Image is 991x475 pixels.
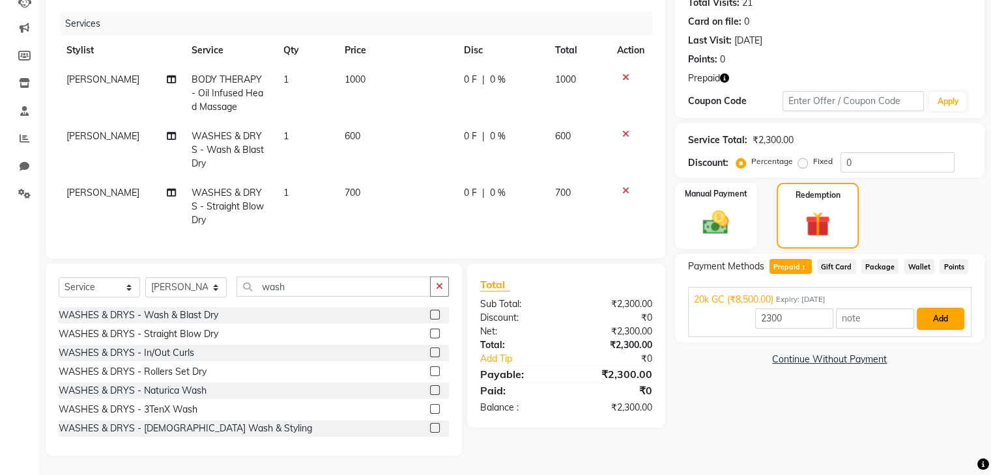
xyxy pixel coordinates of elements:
span: Total [480,278,510,292]
span: WASHES & DRYS - Straight Blow Dry [192,187,264,226]
div: WASHES & DRYS - Straight Blow Dry [59,327,218,341]
th: Disc [456,36,547,65]
th: Stylist [59,36,184,65]
div: ₹2,300.00 [566,338,662,352]
a: Continue Without Payment [678,353,982,366]
div: WASHES & DRYS - Naturica Wash [59,384,207,398]
span: 1000 [345,74,366,85]
div: ₹2,300.00 [566,325,662,338]
input: note [836,308,914,329]
div: Total: [470,338,566,352]
span: Payment Methods [688,260,764,273]
input: Amount [755,308,833,329]
div: ₹0 [566,311,662,325]
label: Percentage [751,156,793,167]
span: 700 [345,187,360,198]
div: ₹2,300.00 [566,401,662,414]
label: Manual Payment [685,188,747,200]
span: 0 F [464,73,477,87]
span: 1 [800,264,807,272]
span: 0 F [464,186,477,200]
span: [PERSON_NAME] [66,130,139,142]
div: ₹0 [566,383,662,398]
span: 0 % [490,73,506,87]
div: ₹2,300.00 [753,133,794,147]
div: ₹0 [582,352,661,366]
span: | [482,186,485,200]
th: Total [547,36,609,65]
div: Payable: [470,366,566,382]
div: WASHES & DRYS - In/Out Curls [59,346,194,360]
div: 0 [720,53,725,66]
span: 1 [283,130,289,142]
span: Expiry: [DATE] [776,294,826,305]
span: [PERSON_NAME] [66,187,139,198]
label: Redemption [796,189,840,201]
img: _cash.svg [695,208,737,238]
div: ₹2,300.00 [566,297,662,311]
div: Last Visit: [688,34,732,47]
label: Fixed [813,156,833,167]
span: Gift Card [817,259,856,274]
span: 600 [345,130,360,142]
span: 0 % [490,129,506,143]
input: Search or Scan [237,277,431,297]
div: Coupon Code [688,94,783,108]
span: BODY THERAPY - Oil Infused Head Massage [192,74,263,113]
div: Net: [470,325,566,338]
button: Add [917,308,964,330]
div: WASHES & DRYS - Rollers Set Dry [59,365,207,379]
div: Service Total: [688,133,747,147]
div: 0 [744,15,749,29]
a: Add Tip [470,352,582,366]
button: Apply [929,92,966,111]
input: Enter Offer / Coupon Code [783,91,925,111]
span: Prepaid [688,72,720,85]
span: 700 [555,187,571,198]
span: | [482,73,485,87]
span: [PERSON_NAME] [66,74,139,85]
span: 20k GC (₹8,500.00) [694,293,773,306]
span: 0 % [490,186,506,200]
div: Sub Total: [470,297,566,311]
th: Service [184,36,276,65]
div: WASHES & DRYS - [DEMOGRAPHIC_DATA] Wash & Styling [59,422,312,435]
div: Paid: [470,383,566,398]
div: Balance : [470,401,566,414]
div: ₹2,300.00 [566,366,662,382]
div: Discount: [470,311,566,325]
div: Services [60,12,662,36]
div: Discount: [688,156,728,170]
th: Qty [276,36,337,65]
div: Card on file: [688,15,741,29]
span: | [482,129,485,143]
span: 1 [283,187,289,198]
span: 0 F [464,129,477,143]
div: WASHES & DRYS - 3TenX Wash [59,403,197,416]
th: Price [337,36,456,65]
img: _gift.svg [797,209,838,239]
span: Wallet [904,259,934,274]
th: Action [609,36,652,65]
div: Points: [688,53,717,66]
span: Package [861,259,899,274]
div: WASHES & DRYS - Wash & Blast Dry [59,308,218,322]
span: 1 [283,74,289,85]
span: 1000 [555,74,576,85]
div: [DATE] [734,34,762,47]
span: Prepaid [769,259,812,274]
span: Points [940,259,968,274]
span: WASHES & DRYS - Wash & Blast Dry [192,130,264,169]
span: 600 [555,130,571,142]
